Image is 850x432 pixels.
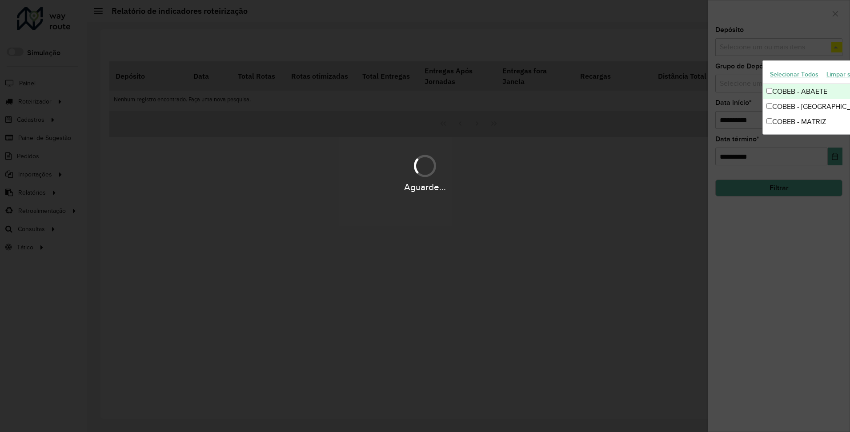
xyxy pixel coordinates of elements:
[766,68,822,81] button: Selecionar Todos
